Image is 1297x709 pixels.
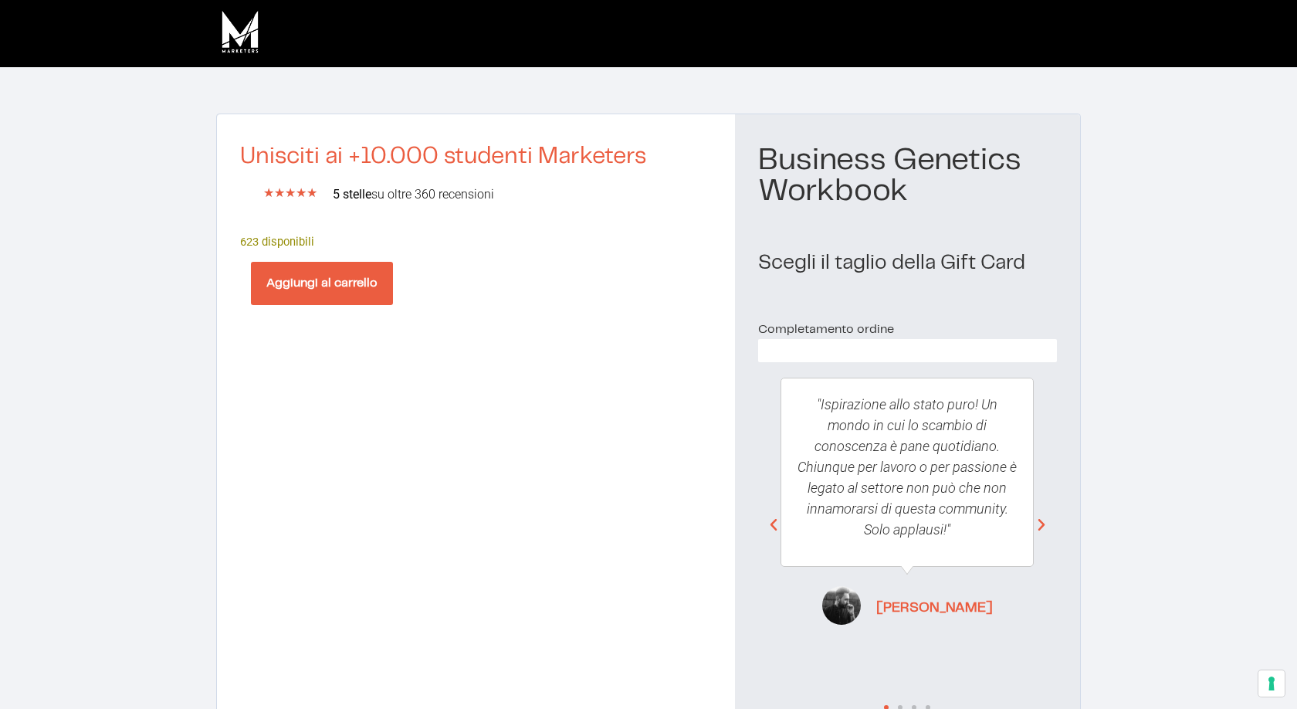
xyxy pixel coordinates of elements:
iframe: PayPal [240,305,712,348]
h1: Business Genetics Workbook [758,145,1057,207]
div: Next slide [1034,517,1049,533]
h2: su oltre 360 recensioni [333,188,712,201]
span: 60% [770,339,797,362]
p: "Ispirazione allo stato puro! Un mondo in cui lo scambio di conoscenza è pane quotidiano. Chiunqu... [797,394,1018,540]
button: Aggiungi al carrello [251,262,393,305]
h2: Scegli il taglio della Gift Card [758,253,1057,273]
h2: Unisciti ai +10.000 studenti Marketers [240,145,712,168]
img: Antonio Leone [822,587,861,626]
b: 5 stelle [333,187,371,202]
p: 623 disponibili [240,233,712,250]
button: Le tue preferenze relative al consenso per le tecnologie di tracciamento [1258,670,1285,697]
iframe: Customerly Messenger Launcher [12,649,59,695]
i: ★ [306,184,317,202]
i: ★ [274,184,285,202]
div: 1 / 4 [765,362,1049,687]
span: [PERSON_NAME] [876,599,993,619]
i: ★ [296,184,306,202]
i: ★ [263,184,274,202]
i: ★ [285,184,296,202]
div: Previous slide [766,517,781,533]
span: Completamento ordine [758,324,894,335]
div: 5/5 [263,184,317,202]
